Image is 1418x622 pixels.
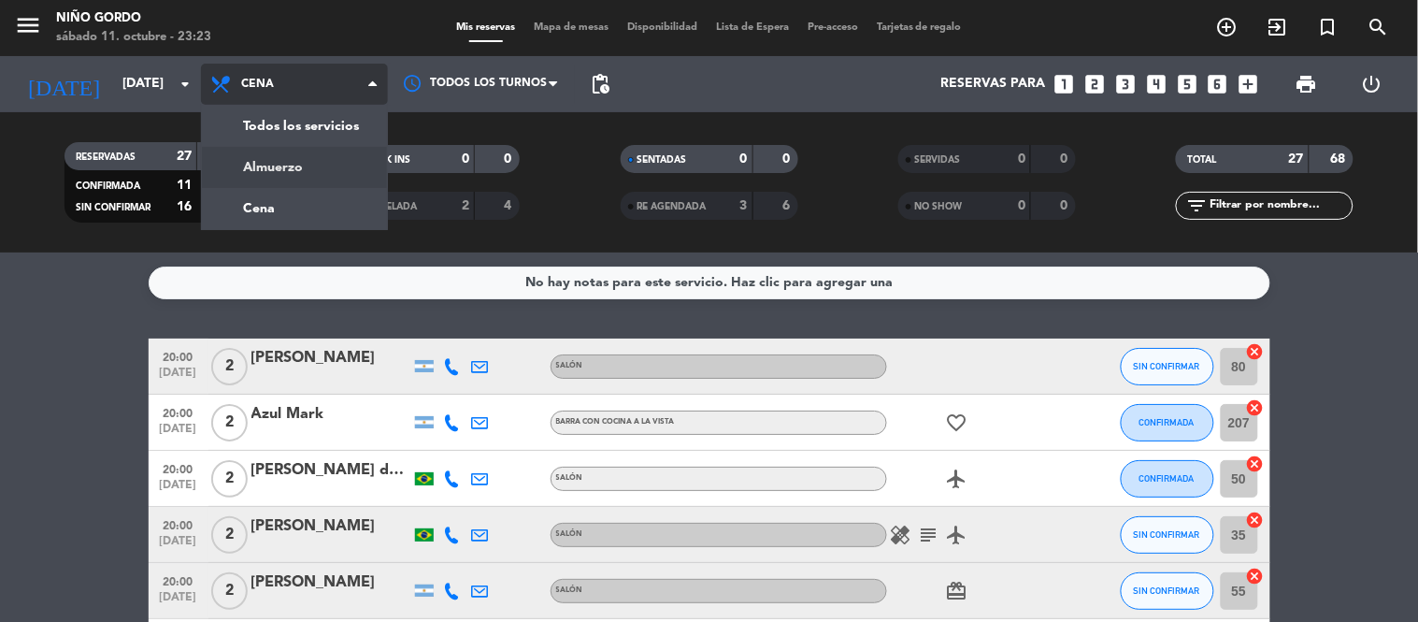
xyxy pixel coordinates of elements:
[1267,16,1289,38] i: exit_to_app
[1237,72,1261,96] i: add_box
[1187,155,1216,165] span: TOTAL
[556,530,583,538] span: SALÓN
[56,28,211,47] div: sábado 11. octubre - 23:23
[1296,73,1318,95] span: print
[946,524,968,546] i: airplanemode_active
[251,346,410,370] div: [PERSON_NAME]
[359,202,417,211] span: CANCELADA
[556,362,583,369] span: SALÓN
[867,22,971,33] span: Tarjetas de regalo
[177,200,192,213] strong: 16
[618,22,707,33] span: Disponibilidad
[462,152,469,166] strong: 0
[251,571,410,595] div: [PERSON_NAME]
[1175,72,1199,96] i: looks_5
[740,199,748,212] strong: 3
[177,150,192,163] strong: 27
[556,418,675,426] span: BARRA CON COCINA A LA VISTA
[1368,16,1390,38] i: search
[155,570,202,591] span: 20:00
[1185,195,1208,217] i: filter_list
[1246,511,1265,529] i: cancel
[707,22,798,33] span: Lista de Espera
[637,155,687,165] span: SENTADAS
[251,402,410,427] div: Azul Mark
[918,524,940,546] i: subject
[76,181,140,191] span: CONFIRMADA
[1139,417,1195,427] span: CONFIRMADA
[1331,152,1350,166] strong: 68
[155,423,202,444] span: [DATE]
[155,514,202,535] span: 20:00
[211,460,248,498] span: 2
[155,367,202,388] span: [DATE]
[524,22,618,33] span: Mapa de mesas
[556,586,583,594] span: SALÓN
[447,22,524,33] span: Mis reservas
[940,77,1045,92] span: Reservas para
[890,524,912,546] i: healing
[946,580,968,602] i: card_giftcard
[155,591,202,613] span: [DATE]
[155,457,202,479] span: 20:00
[1018,199,1025,212] strong: 0
[1060,199,1071,212] strong: 0
[211,348,248,385] span: 2
[1082,72,1107,96] i: looks_two
[589,73,611,95] span: pending_actions
[1139,473,1195,484] span: CONFIRMADA
[1246,455,1265,473] i: cancel
[56,9,211,28] div: Niño Gordo
[1052,72,1076,96] i: looks_one
[174,73,196,95] i: arrow_drop_down
[14,64,113,105] i: [DATE]
[782,199,794,212] strong: 6
[155,401,202,423] span: 20:00
[1289,152,1304,166] strong: 27
[1113,72,1138,96] i: looks_3
[211,572,248,610] span: 2
[946,468,968,490] i: airplanemode_active
[202,106,387,147] a: Todos los servicios
[1208,195,1353,216] input: Filtrar por nombre...
[525,272,893,294] div: No hay notas para este servicio. Haz clic para agregar una
[202,188,387,229] a: Cena
[1317,16,1339,38] i: turned_in_not
[1018,152,1025,166] strong: 0
[211,404,248,441] span: 2
[76,152,136,162] span: RESERVADAS
[556,474,583,482] span: SALÓN
[241,78,274,91] span: Cena
[915,155,961,165] span: SERVIDAS
[14,11,42,39] i: menu
[202,147,387,188] a: Almuerzo
[505,152,516,166] strong: 0
[798,22,867,33] span: Pre-acceso
[155,535,202,557] span: [DATE]
[1246,398,1265,417] i: cancel
[782,152,794,166] strong: 0
[1339,56,1404,112] div: LOG OUT
[462,199,469,212] strong: 2
[155,345,202,367] span: 20:00
[1144,72,1168,96] i: looks_4
[915,202,963,211] span: NO SHOW
[177,179,192,192] strong: 11
[1216,16,1239,38] i: add_circle_outline
[505,199,516,212] strong: 4
[76,203,150,212] span: SIN CONFIRMAR
[1246,342,1265,361] i: cancel
[637,202,707,211] span: RE AGENDADA
[251,458,410,483] div: [PERSON_NAME] da [PERSON_NAME]
[251,514,410,539] div: [PERSON_NAME]
[211,516,248,554] span: 2
[1360,73,1382,95] i: power_settings_new
[1134,361,1200,371] span: SIN CONFIRMAR
[1206,72,1230,96] i: looks_6
[155,479,202,500] span: [DATE]
[946,412,968,434] i: favorite_border
[1060,152,1071,166] strong: 0
[1246,567,1265,586] i: cancel
[1134,586,1200,596] span: SIN CONFIRMAR
[740,152,748,166] strong: 0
